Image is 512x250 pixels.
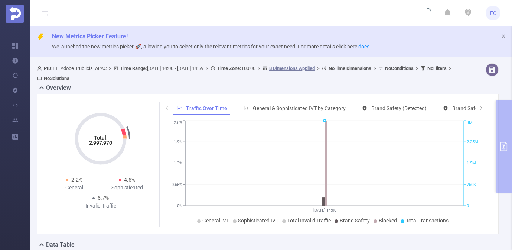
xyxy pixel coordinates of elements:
span: Total Transactions [406,218,449,224]
a: docs [358,44,369,49]
span: General & Sophisticated IVT by Category [253,105,346,111]
span: General IVT [202,218,229,224]
tspan: 750K [467,182,476,187]
div: Sophisticated [101,184,153,192]
b: Time Range: [120,65,147,71]
b: Time Zone: [217,65,241,71]
span: > [414,65,421,71]
tspan: [DATE] 14:00 [313,208,336,213]
span: FC [490,6,496,20]
tspan: 0% [177,203,182,208]
h2: Overview [46,83,71,92]
div: General [48,184,101,192]
span: > [371,65,378,71]
span: Brand Safety (Blocked) [452,105,505,111]
tspan: 3M [467,121,473,125]
b: No Filters [427,65,447,71]
tspan: Total: [94,135,108,141]
div: Invalid Traffic [74,202,127,210]
span: Brand Safety [340,218,370,224]
tspan: 1.5M [467,161,476,166]
span: Sophisticated IVT [238,218,278,224]
span: > [107,65,114,71]
i: icon: close [501,33,506,39]
span: FT_Adobe_Publicis_APAC [DATE] 14:00 - [DATE] 14:59 +00:00 [37,65,454,81]
tspan: 2,997,970 [89,140,112,146]
i: icon: user [37,66,44,71]
span: We launched the new metrics picker 🚀, allowing you to select only the relevant metrics for your e... [52,44,369,49]
span: > [447,65,454,71]
b: PID: [44,65,53,71]
i: icon: loading [423,8,431,18]
i: icon: line-chart [177,106,182,111]
span: > [255,65,262,71]
img: Protected Media [6,5,24,23]
tspan: 1.9% [174,140,182,144]
span: > [315,65,322,71]
span: Traffic Over Time [186,105,227,111]
tspan: 2.6% [174,121,182,125]
span: New Metrics Picker Feature! [52,33,128,40]
tspan: 2.25M [467,140,478,144]
h2: Data Table [46,240,75,249]
span: > [203,65,211,71]
span: Brand Safety (Detected) [371,105,427,111]
i: icon: thunderbolt [37,33,45,41]
b: No Time Dimensions [329,65,371,71]
button: icon: close [501,32,506,40]
span: Total Invalid Traffic [287,218,331,224]
i: icon: bar-chart [244,106,249,111]
tspan: 1.3% [174,161,182,166]
span: 4.5% [124,177,135,183]
i: icon: left [165,106,169,110]
i: icon: right [479,106,483,110]
span: 6.7% [98,195,109,201]
span: 2.2% [71,177,82,183]
b: No Solutions [44,76,69,81]
tspan: 0 [467,203,469,208]
tspan: 0.65% [172,182,182,187]
span: Blocked [379,218,397,224]
u: 8 Dimensions Applied [269,65,315,71]
b: No Conditions [385,65,414,71]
